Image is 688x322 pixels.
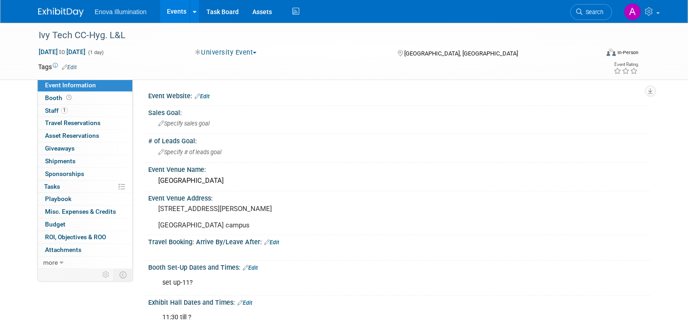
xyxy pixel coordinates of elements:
[148,163,650,174] div: Event Venue Name:
[148,296,650,307] div: Exhibit Hall Dates and Times:
[45,145,75,152] span: Giveaways
[38,117,132,129] a: Travel Reservations
[45,246,81,253] span: Attachments
[38,257,132,269] a: more
[148,261,650,272] div: Booth Set-Up Dates and Times:
[38,218,132,231] a: Budget
[58,48,66,55] span: to
[38,181,132,193] a: Tasks
[607,49,616,56] img: Format-Inperson.png
[158,120,210,127] span: Specify sales goal
[148,235,650,247] div: Travel Booking: Arrive By/Leave After:
[38,206,132,218] a: Misc. Expenses & Credits
[45,195,71,202] span: Playbook
[45,208,116,215] span: Misc. Expenses & Credits
[148,191,650,203] div: Event Venue Address:
[87,50,104,55] span: (1 day)
[156,274,552,292] div: set up-11?
[45,221,65,228] span: Budget
[38,168,132,180] a: Sponsorships
[38,193,132,205] a: Playbook
[95,8,146,15] span: Enova Illumination
[45,94,73,101] span: Booth
[38,231,132,243] a: ROI, Objectives & ROO
[243,265,258,271] a: Edit
[45,81,96,89] span: Event Information
[38,79,132,91] a: Event Information
[45,119,100,126] span: Travel Reservations
[624,3,641,20] img: Andrea Miller
[114,269,133,281] td: Toggle Event Tabs
[45,107,68,114] span: Staff
[570,4,612,20] a: Search
[45,157,75,165] span: Shipments
[613,62,638,67] div: Event Rating
[35,27,588,44] div: Ivy Tech CC-Hyg. L&L
[65,94,73,101] span: Booth not reserved yet
[38,105,132,117] a: Staff1
[38,62,77,71] td: Tags
[550,47,638,61] div: Event Format
[158,205,347,229] pre: [STREET_ADDRESS][PERSON_NAME] [GEOGRAPHIC_DATA] campus
[148,106,650,117] div: Sales Goal:
[98,269,114,281] td: Personalize Event Tab Strip
[45,170,84,177] span: Sponsorships
[38,244,132,256] a: Attachments
[617,49,638,56] div: In-Person
[148,89,650,101] div: Event Website:
[404,50,518,57] span: [GEOGRAPHIC_DATA], [GEOGRAPHIC_DATA]
[237,300,252,306] a: Edit
[155,174,643,188] div: [GEOGRAPHIC_DATA]
[61,107,68,114] span: 1
[38,155,132,167] a: Shipments
[45,233,106,241] span: ROI, Objectives & ROO
[43,259,58,266] span: more
[44,183,60,190] span: Tasks
[38,142,132,155] a: Giveaways
[38,92,132,104] a: Booth
[264,239,279,246] a: Edit
[148,134,650,146] div: # of Leads Goal:
[38,130,132,142] a: Asset Reservations
[158,149,221,156] span: Specify # of leads goal
[192,48,261,57] button: University Event
[62,64,77,70] a: Edit
[583,9,603,15] span: Search
[38,8,84,17] img: ExhibitDay
[38,48,86,56] span: [DATE] [DATE]
[45,132,99,139] span: Asset Reservations
[195,93,210,100] a: Edit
